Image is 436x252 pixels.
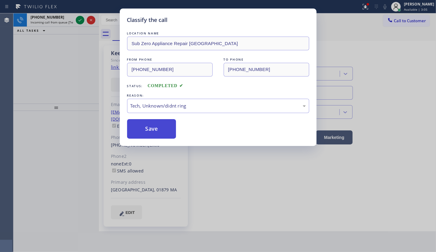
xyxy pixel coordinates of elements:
[127,56,213,63] div: FROM PHONE
[127,92,309,99] div: REASON:
[130,102,306,109] div: Tech, Unknown/didnt ring
[224,56,309,63] div: TO PHONE
[127,63,213,76] input: From phone
[127,84,143,88] span: Status:
[127,16,168,24] h5: Classify the call
[224,63,309,76] input: To phone
[148,83,183,88] span: COMPLETED
[127,119,176,139] button: Save
[127,30,309,37] div: LOCATION NAME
